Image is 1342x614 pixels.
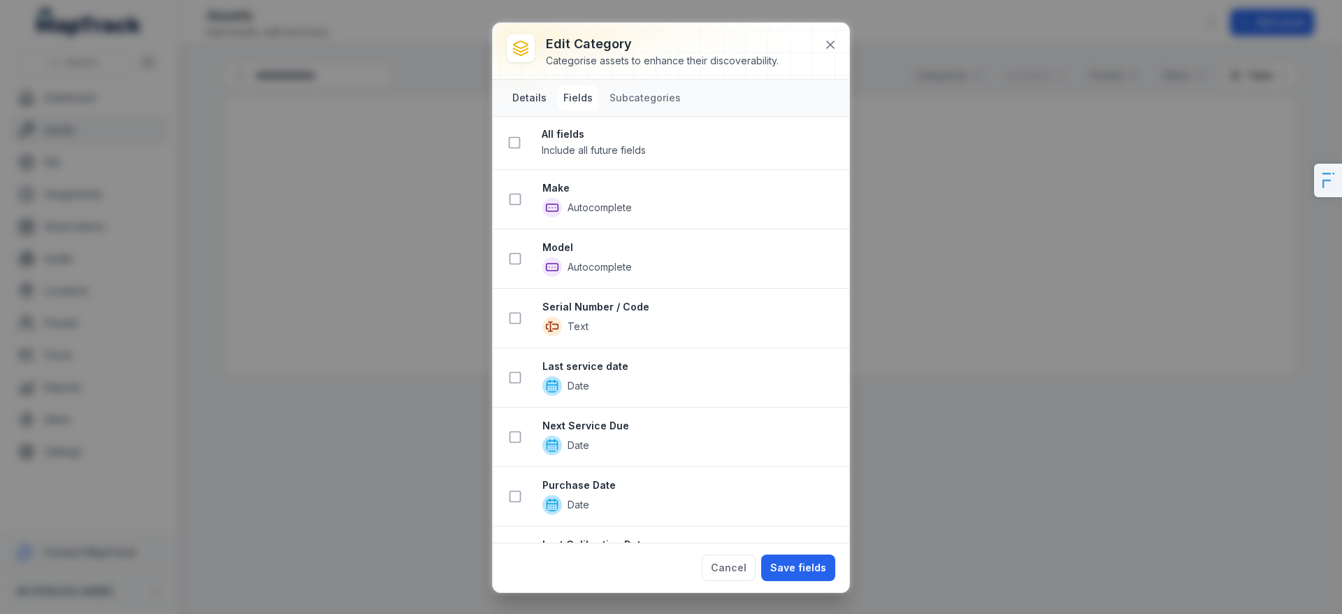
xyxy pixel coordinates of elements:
[702,555,756,581] button: Cancel
[568,438,589,452] span: Date
[542,241,837,255] strong: Model
[507,85,552,110] button: Details
[546,34,779,54] h3: Edit category
[542,419,837,433] strong: Next Service Due
[604,85,686,110] button: Subcategories
[558,85,598,110] button: Fields
[761,555,835,581] button: Save fields
[542,538,837,552] strong: Last Calibration Date
[568,498,589,512] span: Date
[568,379,589,393] span: Date
[568,260,632,274] span: Autocomplete
[542,300,837,314] strong: Serial Number / Code
[546,54,779,68] div: Categorise assets to enhance their discoverability.
[542,359,837,373] strong: Last service date
[542,181,837,195] strong: Make
[542,127,838,141] strong: All fields
[568,320,589,334] span: Text
[568,201,632,215] span: Autocomplete
[542,478,837,492] strong: Purchase Date
[542,144,646,156] span: Include all future fields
